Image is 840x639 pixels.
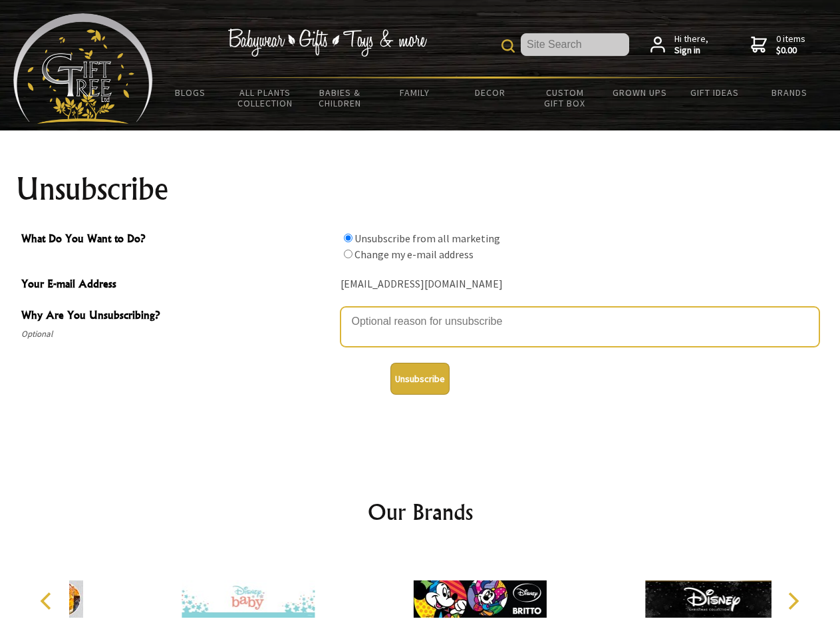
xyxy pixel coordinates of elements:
[228,79,303,117] a: All Plants Collection
[751,33,805,57] a: 0 items$0.00
[752,79,827,106] a: Brands
[344,234,352,242] input: What Do You Want to Do?
[21,230,334,250] span: What Do You Want to Do?
[33,586,63,616] button: Previous
[303,79,378,117] a: Babies & Children
[341,307,819,347] textarea: Why Are You Unsubscribing?
[650,33,708,57] a: Hi there,Sign in
[27,496,814,528] h2: Our Brands
[153,79,228,106] a: BLOGS
[527,79,603,117] a: Custom Gift Box
[354,248,474,261] label: Change my e-mail address
[16,173,825,205] h1: Unsubscribe
[227,29,427,57] img: Babywear - Gifts - Toys & more
[776,45,805,57] strong: $0.00
[13,13,153,124] img: Babyware - Gifts - Toys and more...
[602,79,677,106] a: Grown Ups
[452,79,527,106] a: Decor
[677,79,752,106] a: Gift Ideas
[341,274,819,295] div: [EMAIL_ADDRESS][DOMAIN_NAME]
[378,79,453,106] a: Family
[21,326,334,342] span: Optional
[674,45,708,57] strong: Sign in
[778,586,807,616] button: Next
[21,307,334,326] span: Why Are You Unsubscribing?
[674,33,708,57] span: Hi there,
[390,363,450,395] button: Unsubscribe
[501,39,515,53] img: product search
[521,33,629,56] input: Site Search
[344,250,352,258] input: What Do You Want to Do?
[354,232,500,245] label: Unsubscribe from all marketing
[776,33,805,57] span: 0 items
[21,276,334,295] span: Your E-mail Address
